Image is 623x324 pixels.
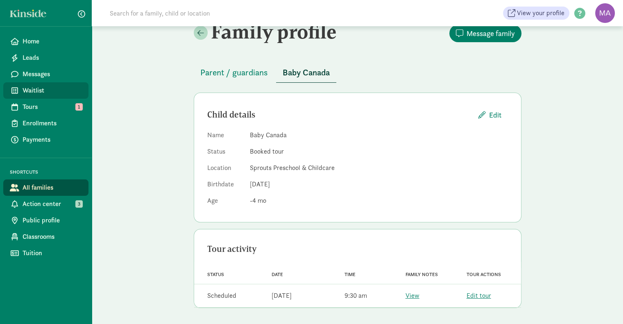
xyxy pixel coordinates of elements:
span: Waitlist [23,86,82,95]
a: Tuition [3,245,88,261]
span: View your profile [517,8,564,18]
span: Tours [23,102,82,112]
span: Baby Canada [283,66,330,79]
a: Baby Canada [276,68,336,77]
a: View your profile [503,7,569,20]
span: -4 [250,196,266,205]
a: Parent / guardians [194,68,274,77]
span: All families [23,183,82,193]
span: Message family [467,28,515,39]
span: Tour actions [467,272,501,277]
h2: Family profile [194,20,356,43]
dd: Sprouts Preschool & Childcare [250,163,508,173]
dt: Age [207,196,243,209]
span: Status [207,272,224,277]
a: Waitlist [3,82,88,99]
span: Parent / guardians [200,66,268,79]
button: Baby Canada [276,63,336,83]
a: Leads [3,50,88,66]
div: Scheduled [207,291,236,301]
button: Edit [472,106,508,124]
div: 9:30 am [344,291,367,301]
div: Child details [207,108,472,121]
dt: Birthdate [207,179,243,193]
dt: Location [207,163,243,176]
button: Parent / guardians [194,63,274,82]
span: 3 [75,200,83,208]
span: Date [271,272,283,277]
span: 1 [75,103,83,111]
a: Messages [3,66,88,82]
a: All families [3,179,88,196]
span: Messages [23,69,82,79]
span: Tuition [23,248,82,258]
a: Tours 1 [3,99,88,115]
span: Edit [489,109,501,120]
dt: Name [207,130,243,143]
a: View [406,291,419,300]
span: Time [344,272,356,277]
dt: Status [207,147,243,160]
input: Search for a family, child or location [105,5,335,21]
span: Payments [23,135,82,145]
div: Tour activity [207,242,508,256]
a: Classrooms [3,229,88,245]
a: Public profile [3,212,88,229]
span: Family notes [406,272,438,277]
a: Home [3,33,88,50]
span: Enrollments [23,118,82,128]
span: Home [23,36,82,46]
span: Leads [23,53,82,63]
a: Edit tour [467,291,491,300]
iframe: Chat Widget [582,285,623,324]
button: Message family [449,25,521,42]
a: Action center 3 [3,196,88,212]
span: Classrooms [23,232,82,242]
span: Action center [23,199,82,209]
div: [DATE] [271,291,291,301]
a: Payments [3,131,88,148]
span: Public profile [23,215,82,225]
a: Enrollments [3,115,88,131]
span: [DATE] [250,180,270,188]
dd: Booked tour [250,147,508,156]
dd: Baby Canada [250,130,508,140]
